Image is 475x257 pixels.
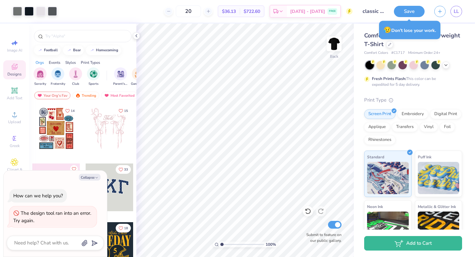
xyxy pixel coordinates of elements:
span: Puff Ink [418,153,431,160]
div: Back [330,54,338,59]
button: filter button [113,67,128,86]
div: filter for Game Day [131,67,146,86]
img: Club Image [72,70,79,78]
button: filter button [34,67,47,86]
img: most_fav.gif [37,93,42,98]
span: Neon Ink [367,203,383,210]
div: The design tool ran into an error. Try again. [13,210,91,224]
button: Like [62,106,78,115]
div: Rhinestones [364,135,396,145]
div: This color can be expedited for 5 day delivery. [372,76,451,87]
img: Puff Ink [418,162,459,194]
img: trend_line.gif [37,48,43,52]
div: Applique [364,122,390,132]
span: Clipart & logos [3,167,26,177]
button: filter button [131,67,146,86]
div: filter for Club [69,67,82,86]
span: Upload [8,119,21,124]
button: Like [116,165,131,174]
div: Embroidery [397,109,428,119]
span: Club [72,82,79,86]
button: football [34,45,61,55]
span: $722.60 [244,8,260,15]
div: filter for Fraternity [51,67,65,86]
span: 33 [124,168,128,171]
div: Styles [65,60,76,65]
div: Your Org's Fav [34,92,70,99]
img: most_fav.gif [104,93,109,98]
button: Like [70,165,78,173]
span: # C1717 [391,50,405,56]
button: filter button [87,67,100,86]
div: Events [49,60,60,65]
div: Orgs [36,60,44,65]
div: Screen Print [364,109,396,119]
img: Neon Ink [367,212,409,244]
span: Metallic & Glitter Ink [418,203,456,210]
button: filter button [51,67,65,86]
span: Game Day [131,82,146,86]
button: homecoming [86,45,121,55]
span: 15 [124,109,128,113]
span: Sports [89,82,99,86]
div: filter for Sports [87,67,100,86]
span: Fraternity [51,82,65,86]
div: Most Favorited [101,92,138,99]
div: Print Types [81,60,100,65]
span: Sorority [34,82,46,86]
span: LL [454,8,459,15]
img: Game Day Image [135,70,142,78]
span: Designs [7,72,22,77]
input: – – [176,5,201,17]
button: bear [63,45,84,55]
span: [DATE] - [DATE] [290,8,325,15]
span: 14 [71,109,75,113]
span: Parent's Weekend [113,82,128,86]
button: filter button [69,67,82,86]
button: Like [116,224,131,232]
strong: Fresh Prints Flash: [372,76,406,81]
div: homecoming [96,48,118,52]
img: trending.gif [75,93,80,98]
img: trend_line.gif [90,48,95,52]
button: Add to Cart [364,236,462,251]
a: LL [450,6,462,17]
span: $36.13 [222,8,236,15]
button: Like [116,106,131,115]
span: 😥 [384,26,391,34]
button: Save [394,6,425,17]
img: trend_line.gif [67,48,72,52]
span: Greek [10,143,20,148]
img: Parent's Weekend Image [117,70,124,78]
img: Sorority Image [37,70,44,78]
input: Try "Alpha" [45,33,127,39]
div: bear [73,48,81,52]
span: Standard [367,153,384,160]
span: FREE [329,9,336,14]
img: Back [328,37,341,50]
span: Minimum Order: 24 + [408,50,440,56]
input: Untitled Design [357,5,389,18]
label: Submit to feature on our public gallery. [303,232,342,243]
button: Collapse [79,174,100,181]
span: 18 [124,227,128,230]
div: football [44,48,58,52]
div: How can we help you? [13,193,63,199]
div: Don’t lose your work. [379,21,440,39]
div: Print Type [364,96,462,104]
span: Comfort Colors Adult Heavyweight T-Shirt [364,32,460,48]
span: 100 % [266,242,276,247]
img: Standard [367,162,409,194]
span: Image AI [7,48,22,53]
div: Vinyl [420,122,438,132]
img: Sports Image [90,70,97,78]
div: Transfers [392,122,418,132]
span: Add Text [7,95,22,101]
div: Digital Print [430,109,461,119]
div: Trending [72,92,99,99]
div: filter for Sorority [34,67,47,86]
div: Foil [440,122,455,132]
span: Comfort Colors [364,50,388,56]
img: Fraternity Image [54,70,61,78]
img: Metallic & Glitter Ink [418,212,459,244]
